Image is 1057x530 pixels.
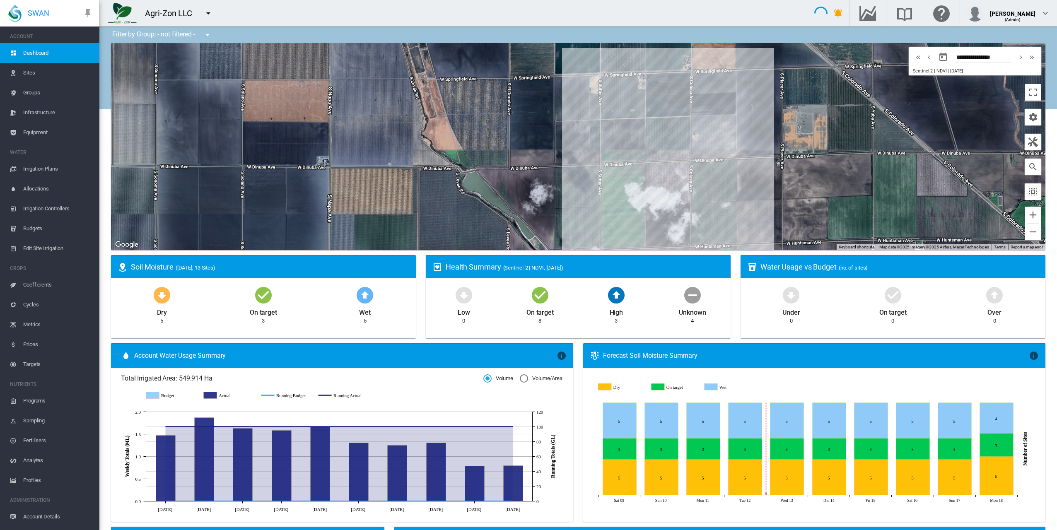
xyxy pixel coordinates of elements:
tspan: 2.0 [135,410,141,414]
div: Soil Moisture [131,262,409,272]
g: On target Aug 10, 2025 3 [645,438,678,460]
g: On target Aug 11, 2025 3 [687,438,720,460]
img: SWAN-Landscape-Logo-Colour-drop.png [8,5,22,22]
tspan: 80 [536,439,541,444]
tspan: Sun 17 [949,498,960,503]
span: Dashboard [23,43,93,63]
span: Profiles [23,470,93,490]
div: 5 [364,317,367,325]
tspan: Sat 09 [614,498,625,503]
span: (Admin) [1005,17,1021,22]
md-icon: icon-minus-circle [683,285,702,305]
circle: Running Actual 11 Aug 100.05 [511,425,514,428]
md-icon: icon-chevron-right [1016,52,1026,62]
md-icon: icon-arrow-down-bold-circle [454,285,474,305]
g: Running Actual [319,392,368,399]
span: Total Irrigated Area: 549.914 Ha [121,374,483,383]
md-icon: icon-thermometer-lines [590,351,600,361]
div: Forecast Soil Moisture Summary [603,351,1029,360]
div: Filter by Group: - not filtered - [106,26,218,43]
span: Budgets [23,219,93,238]
div: 0 [891,317,894,325]
button: icon-select-all [1025,183,1041,200]
tspan: [DATE] [351,506,365,511]
div: Water Usage vs Budget [760,262,1039,272]
md-icon: icon-magnify [1028,162,1038,172]
g: Wet Aug 14, 2025 5 [813,403,846,438]
div: On target [879,305,907,317]
md-icon: icon-chevron-double-right [1027,52,1036,62]
tspan: 0 [536,499,539,504]
md-icon: icon-checkbox-marked-circle [253,285,273,305]
tspan: Running Totals (GL) [550,434,556,478]
button: icon-chevron-double-left [913,52,924,62]
tspan: Thu 14 [823,498,835,503]
tspan: [DATE] [312,506,327,511]
span: Irrigation Controllers [23,199,93,219]
span: Cycles [23,295,93,315]
circle: Running Actual 28 Jul 100.05 [434,425,437,428]
span: Equipment [23,123,93,142]
span: Sentinel-2 | NDVI [913,68,946,74]
md-icon: Click here for help [932,8,951,18]
g: Dry Aug 10, 2025 5 [645,460,678,495]
div: Under [782,305,800,317]
g: On target Aug 18, 2025 3 [980,434,1014,457]
tspan: 120 [536,410,543,414]
span: Irrigation Plans [23,159,93,179]
tspan: 1.5 [135,432,141,437]
tspan: 20 [536,484,541,489]
span: Coefficients [23,275,93,295]
div: Wet [359,305,371,317]
md-icon: icon-arrow-down-bold-circle [781,285,801,305]
g: On target Aug 16, 2025 3 [896,438,930,460]
span: Map data ©2025 Imagery ©2025 Airbus, Maxar Technologies [879,245,989,249]
circle: Running Budget 21 Jul 0.02 [395,499,398,503]
g: On target Aug 09, 2025 3 [603,438,637,460]
g: Wet Aug 09, 2025 5 [603,403,637,438]
span: Programs [23,391,93,411]
button: icon-chevron-right [1016,52,1026,62]
tspan: [DATE] [235,506,249,511]
g: Actual 16 Jun 1.87 [195,417,214,501]
div: 4 [691,317,694,325]
g: Wet [705,383,753,391]
tspan: Tue 12 [739,498,751,503]
circle: Running Actual 23 Jun 100.04 [241,425,244,428]
circle: Running Budget 28 Jul 0.02 [434,499,437,503]
button: icon-cog [1025,109,1041,125]
div: 0 [790,317,793,325]
circle: Running Actual 7 Jul 100.05 [318,425,321,428]
div: [PERSON_NAME] [990,6,1035,14]
span: Groups [23,83,93,103]
md-icon: icon-chevron-double-left [914,52,923,62]
md-icon: icon-arrow-up-bold-circle [985,285,1004,305]
circle: Running Budget 30 Jun 0.02 [280,499,283,503]
md-icon: icon-heart-box-outline [432,262,442,272]
tspan: [DATE] [389,506,404,511]
button: icon-bell-ring [830,5,847,22]
md-icon: icon-chevron-left [924,52,934,62]
md-icon: icon-information [1029,351,1039,361]
tspan: Wed 13 [781,498,793,503]
g: On target Aug 17, 2025 3 [938,438,972,460]
span: Edit Site Irrigation [23,238,93,258]
div: Low [458,305,470,317]
button: md-calendar [935,49,951,65]
span: Analytes [23,450,93,470]
g: Dry Aug 11, 2025 5 [687,460,720,495]
span: Prices [23,335,93,354]
tspan: 60 [536,454,541,459]
g: Wet Aug 15, 2025 5 [854,403,888,438]
g: On target Aug 13, 2025 3 [770,438,804,460]
tspan: [DATE] [505,506,520,511]
g: Dry Aug 15, 2025 5 [854,460,888,495]
g: Wet Aug 13, 2025 5 [770,403,804,438]
g: Actual [204,392,253,399]
md-icon: icon-bell-ring [833,8,843,18]
tspan: Sun 10 [655,498,667,503]
md-icon: icon-checkbox-marked-circle [530,285,550,305]
circle: Running Budget 9 Jun 0.02 [164,499,167,503]
span: ACCOUNT [10,30,93,43]
tspan: Weekly Totals (ML) [124,436,130,477]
